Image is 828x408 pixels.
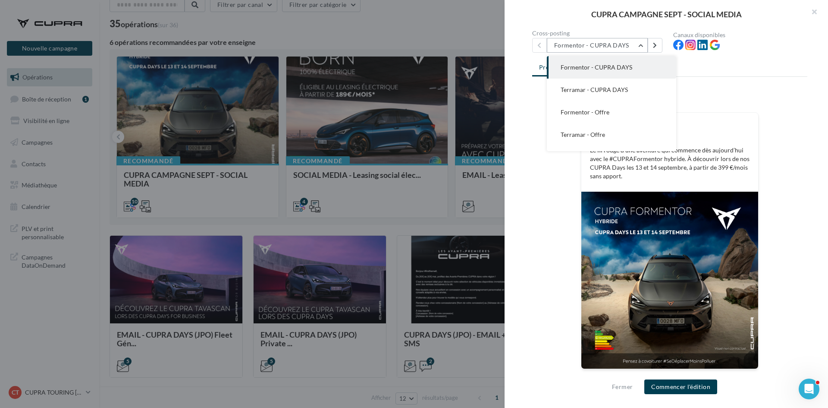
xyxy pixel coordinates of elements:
div: La prévisualisation est non-contractuelle [581,369,759,380]
button: Fermer [608,382,636,392]
button: Formentor - Offre [547,101,676,123]
div: Cross-posting [532,30,666,36]
button: Formentor - CUPRA DAYS [547,38,648,53]
button: Commencer l'édition [644,380,717,394]
span: Terramar - CUPRA DAYS [561,86,628,93]
span: Formentor - Offre [561,108,609,116]
p: Le fil rouge d’une aventure qui commence dès aujourd’hui avec le #CUPRAFormentor hybride. À décou... [590,146,750,180]
span: Formentor - CUPRA DAYS [561,63,632,71]
button: Terramar - Offre [547,123,676,146]
button: Terramar - CUPRA DAYS [547,79,676,101]
iframe: Intercom live chat [799,379,819,399]
div: CUPRA CAMPAGNE SEPT - SOCIAL MEDIA [518,10,814,18]
button: Formentor - CUPRA DAYS [547,56,676,79]
span: Terramar - Offre [561,131,605,138]
div: Canaux disponibles [673,32,807,38]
